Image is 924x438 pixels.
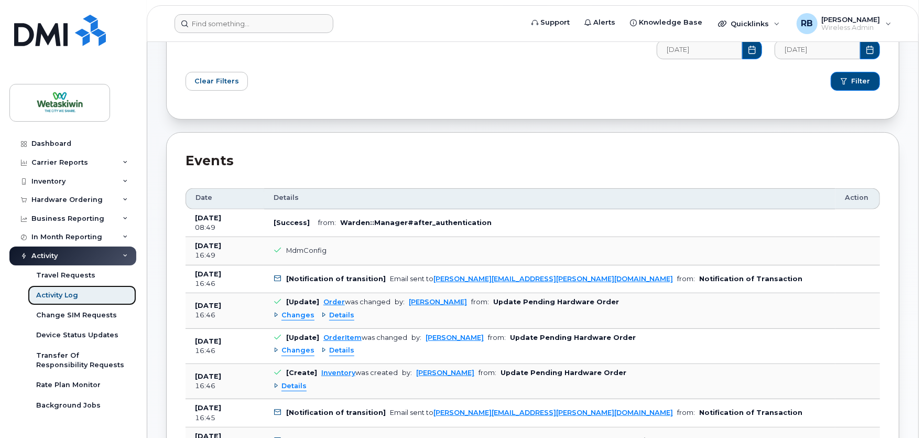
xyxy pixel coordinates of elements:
div: was created [321,369,398,377]
b: [Success] [274,219,310,227]
a: [PERSON_NAME] [416,369,474,377]
input: Find something... [175,14,333,33]
span: Details [281,381,307,391]
b: Update Pending Hardware Order [510,334,636,341]
a: [PERSON_NAME][EMAIL_ADDRESS][PERSON_NAME][DOMAIN_NAME] [433,275,673,283]
b: [DATE] [195,372,221,380]
span: Date [195,193,212,202]
span: [PERSON_NAME] [822,15,880,24]
span: Filter [851,77,870,86]
button: Filter [831,72,880,91]
div: Quicklinks [711,13,787,34]
span: by: [402,369,412,377]
b: Update Pending Hardware Order [501,369,626,377]
b: [Notification of transition] [286,275,386,283]
input: MM/DD/YYYY [775,40,860,59]
div: 08:49 [195,223,255,232]
a: [PERSON_NAME] [409,298,467,306]
span: Wireless Admin [822,24,880,32]
b: [DATE] [195,214,221,222]
div: MdmConfig [286,247,327,254]
div: Richard Bennett [789,13,899,34]
span: Details [274,193,299,202]
b: [DATE] [195,242,221,250]
div: 16:46 [195,311,255,320]
span: by: [411,334,421,341]
button: Choose Date [860,40,880,59]
b: [Notification of transition] [286,409,386,416]
div: Events [186,152,880,170]
b: Warden::Manager#after_authentication [340,219,492,227]
span: from: [488,334,506,341]
b: [Update] [286,334,319,341]
b: [DATE] [195,270,221,278]
a: [PERSON_NAME] [426,334,484,341]
span: Quicklinks [731,19,769,28]
span: from: [318,219,336,227]
div: 16:46 [195,346,255,356]
div: 16:45 [195,413,255,423]
a: Alerts [577,12,623,33]
div: was changed [323,334,407,341]
span: Details [329,311,354,321]
a: Knowledge Base [623,12,710,33]
span: by: [395,298,405,306]
b: Notification of Transaction [699,409,802,416]
span: RB [801,17,813,30]
b: [DATE] [195,337,221,345]
a: OrderItem [323,334,362,341]
input: MM/DD/YYYY [657,40,742,59]
b: [DATE] [195,404,221,412]
span: Alerts [593,17,615,28]
span: from: [479,369,496,377]
div: 16:46 [195,381,255,391]
th: Action [835,188,880,209]
span: Details [329,346,354,356]
b: Update Pending Hardware Order [493,298,619,306]
span: Changes [281,346,314,356]
span: from: [677,275,695,283]
a: [PERSON_NAME][EMAIL_ADDRESS][PERSON_NAME][DOMAIN_NAME] [433,409,673,416]
div: 16:46 [195,279,255,289]
b: [DATE] [195,302,221,309]
b: [Create] [286,369,317,377]
span: from: [677,409,695,416]
a: Support [524,12,577,33]
div: 16:49 [195,251,255,260]
a: Inventory [321,369,355,377]
div: Email sent to [390,409,673,416]
div: Email sent to [390,275,673,283]
span: Clear Filters [194,76,239,86]
b: Notification of Transaction [699,275,802,283]
div: was changed [323,298,390,306]
span: from: [471,298,489,306]
button: Choose Date [742,40,762,59]
button: Clear Filters [186,72,248,91]
a: Order [323,298,345,306]
b: [Update] [286,298,319,306]
span: Support [540,17,570,28]
span: Knowledge Base [639,17,702,28]
span: Changes [281,311,314,321]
